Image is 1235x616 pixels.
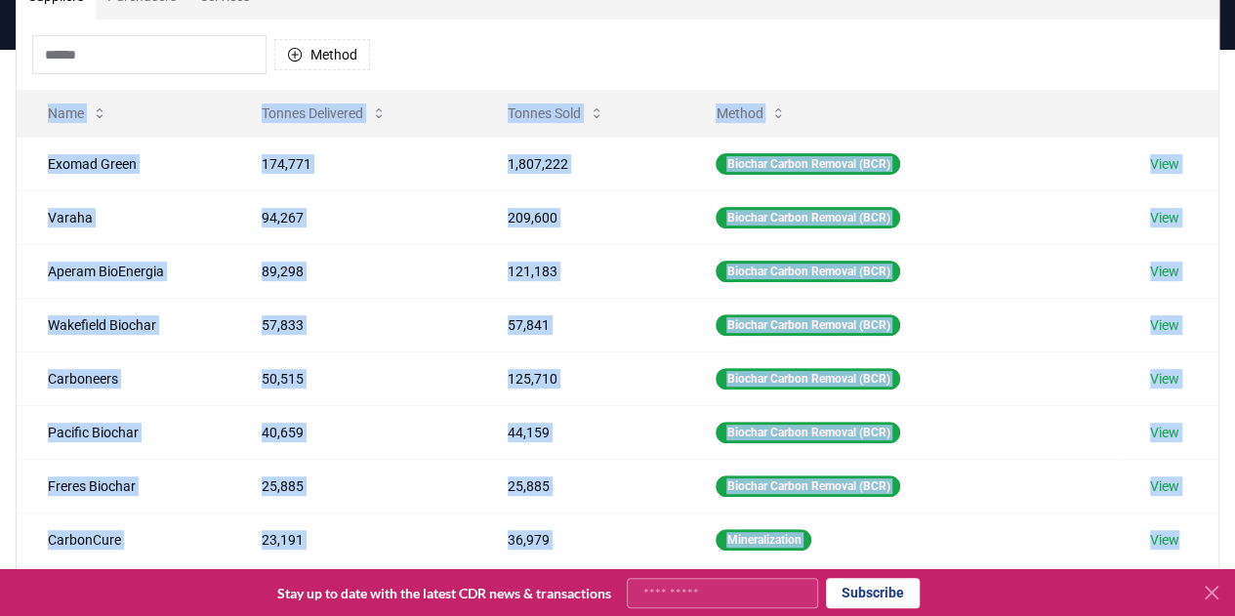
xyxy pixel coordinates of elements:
td: 40,659 [230,405,476,459]
td: 174,771 [230,137,476,190]
button: Method [700,94,802,133]
a: View [1150,208,1179,227]
div: Biochar Carbon Removal (BCR) [716,314,900,336]
div: Biochar Carbon Removal (BCR) [716,261,900,282]
td: 36,979 [476,513,685,566]
td: 57,841 [476,298,685,351]
td: 25,885 [476,459,685,513]
td: 121,183 [476,244,685,298]
a: View [1150,476,1179,496]
td: Wakefield Biochar [17,298,230,351]
td: 89,298 [230,244,476,298]
a: View [1150,369,1179,389]
div: Biochar Carbon Removal (BCR) [716,422,900,443]
td: Aperam BioEnergia [17,244,230,298]
div: Biochar Carbon Removal (BCR) [716,368,900,390]
div: Biochar Carbon Removal (BCR) [716,153,900,175]
td: 209,600 [476,190,685,244]
td: 57,833 [230,298,476,351]
a: View [1150,423,1179,442]
a: View [1150,154,1179,174]
td: 25,885 [230,459,476,513]
a: View [1150,315,1179,335]
div: Mineralization [716,529,811,551]
td: Carboneers [17,351,230,405]
button: Method [274,39,370,70]
td: 23,191 [230,513,476,566]
td: Freres Biochar [17,459,230,513]
div: Biochar Carbon Removal (BCR) [716,207,900,228]
td: 94,267 [230,190,476,244]
td: 50,515 [230,351,476,405]
td: CarbonCure [17,513,230,566]
td: 44,159 [476,405,685,459]
td: 1,807,222 [476,137,685,190]
a: View [1150,262,1179,281]
a: View [1150,530,1179,550]
button: Name [32,94,123,133]
div: Biochar Carbon Removal (BCR) [716,475,900,497]
td: Exomad Green [17,137,230,190]
button: Tonnes Sold [492,94,620,133]
td: Varaha [17,190,230,244]
td: 125,710 [476,351,685,405]
button: Tonnes Delivered [246,94,402,133]
td: Pacific Biochar [17,405,230,459]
